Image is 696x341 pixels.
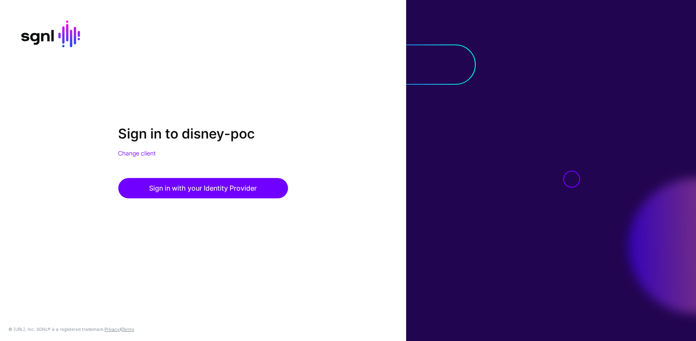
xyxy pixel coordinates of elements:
[118,126,288,142] h2: Sign in to disney-poc
[104,327,120,332] a: Privacy
[8,326,134,333] div: © [URL], Inc. SGNL® is a registered trademark. &
[118,178,288,198] button: Sign in with your Identity Provider
[122,327,134,332] a: Terms
[118,150,156,157] a: Change client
